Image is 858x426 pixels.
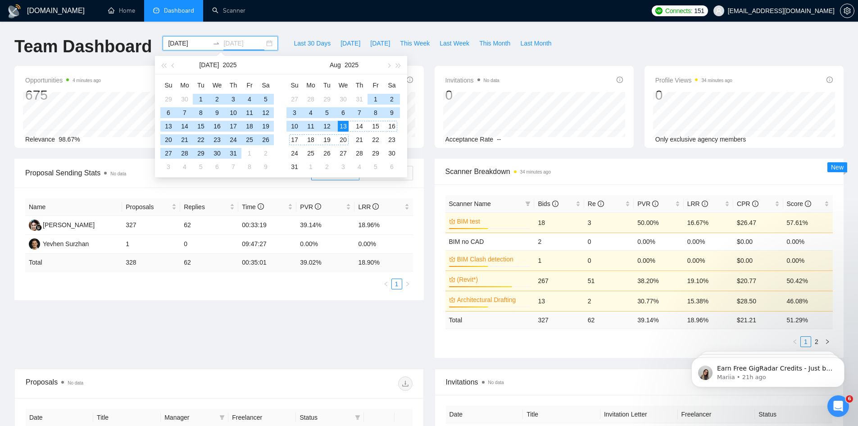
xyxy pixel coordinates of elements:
div: 15 [370,121,381,132]
td: 2025-08-08 [241,160,258,174]
div: 2 [386,94,397,105]
td: 2025-08-02 [258,147,274,160]
div: 24 [289,148,300,159]
td: 2025-08-27 [335,147,351,160]
input: End date [223,38,264,48]
div: 22 [370,134,381,145]
div: 9 [212,107,222,118]
div: 18 [244,121,255,132]
div: 1 [244,148,255,159]
div: 3 [338,161,349,172]
div: 8 [370,107,381,118]
li: 1 [391,279,402,289]
img: upwork-logo.png [655,7,663,14]
span: Score [787,200,811,207]
div: 23 [386,134,397,145]
img: logo [7,4,22,18]
td: 2025-09-03 [335,160,351,174]
span: Acceptance Rate [445,136,494,143]
div: 30 [179,94,190,105]
td: 2025-08-06 [335,106,351,119]
span: Dashboard [164,7,194,14]
div: 22 [195,134,206,145]
td: 2025-07-29 [319,92,335,106]
div: 4 [244,94,255,105]
div: 18 [305,134,316,145]
span: info-circle [617,77,623,83]
div: 17 [228,121,239,132]
span: Proposals [126,202,170,212]
span: filter [353,411,362,424]
span: Connects: [665,6,692,16]
td: 2025-08-04 [177,160,193,174]
td: 2025-07-18 [241,119,258,133]
td: 2025-06-30 [177,92,193,106]
td: 2025-08-07 [351,106,368,119]
span: setting [840,7,854,14]
td: 2025-08-01 [241,147,258,160]
th: We [335,78,351,92]
span: Invitations [445,75,499,86]
td: 2025-08-09 [384,106,400,119]
td: 18 [534,212,584,233]
p: Earn Free GigRadar Credits - Just by Sharing Your Story! 💬 Want more credits for sending proposal... [39,26,155,35]
td: 2025-08-01 [368,92,384,106]
img: Profile image for Mariia [20,27,35,41]
td: 2025-08-02 [384,92,400,106]
div: 14 [354,121,365,132]
button: [DATE] [199,56,219,74]
span: info-circle [702,201,708,207]
div: 16 [212,121,222,132]
div: 15 [195,121,206,132]
a: 1 [801,337,811,347]
td: 2025-08-05 [193,160,209,174]
div: 30 [386,148,397,159]
td: 2025-08-06 [209,160,225,174]
span: info-circle [805,201,811,207]
span: right [405,281,410,287]
span: Profile Views [655,75,732,86]
div: 13 [163,121,174,132]
th: Su [286,78,303,92]
div: 2 [212,94,222,105]
td: 2025-08-20 [335,133,351,147]
div: 5 [322,107,332,118]
div: 6 [212,161,222,172]
th: Su [160,78,177,92]
th: Sa [258,78,274,92]
td: 2025-08-31 [286,160,303,174]
div: 25 [244,134,255,145]
span: Proposal Sending Stats [25,167,311,179]
span: New [831,164,844,171]
td: 2025-07-05 [258,92,274,106]
span: Scanner Name [449,200,491,207]
td: 2025-08-12 [319,119,335,133]
span: LRR [358,203,379,211]
div: 31 [228,148,239,159]
th: Name [25,198,122,216]
td: 2025-07-17 [225,119,241,133]
span: filter [525,201,531,206]
span: info-circle [258,203,264,210]
td: 2025-09-02 [319,160,335,174]
th: Fr [241,78,258,92]
span: PVR [637,200,658,207]
th: Th [225,78,241,92]
td: 2025-09-06 [384,160,400,174]
td: 2025-08-17 [286,133,303,147]
th: Mo [177,78,193,92]
td: 2025-07-15 [193,119,209,133]
td: 2025-07-06 [160,106,177,119]
td: 2025-09-04 [351,160,368,174]
td: 2025-08-07 [225,160,241,174]
button: This Month [474,36,515,50]
div: 4 [179,161,190,172]
div: 27 [338,148,349,159]
div: 4 [354,161,365,172]
td: 2025-07-22 [193,133,209,147]
td: 2025-08-03 [286,106,303,119]
span: Only exclusive agency members [655,136,746,143]
span: 98.67% [59,136,80,143]
td: 2025-08-28 [351,147,368,160]
input: Start date [168,38,209,48]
